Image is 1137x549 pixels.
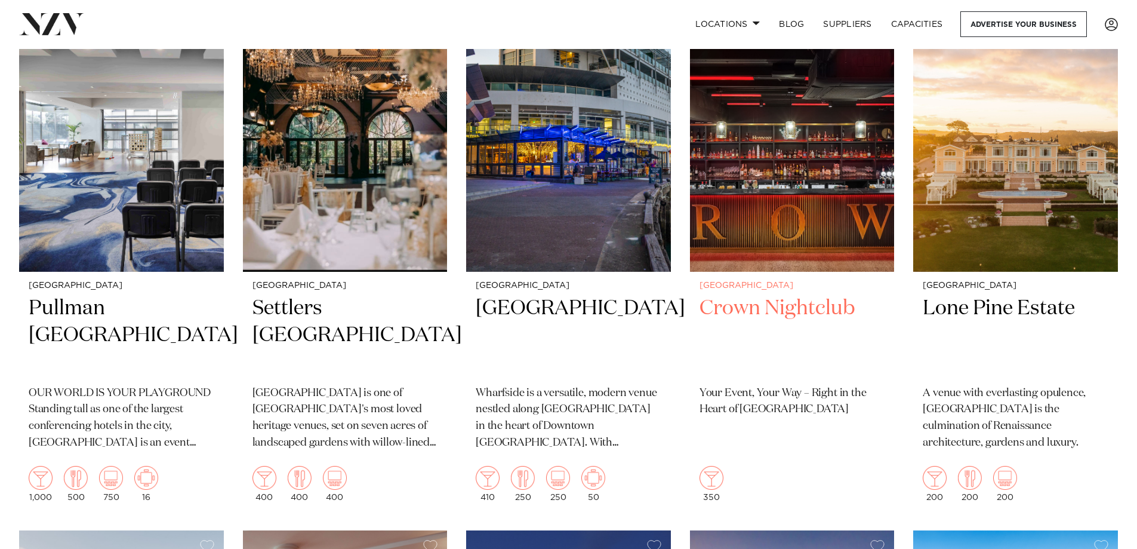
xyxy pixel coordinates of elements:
div: 50 [581,466,605,502]
small: [GEOGRAPHIC_DATA] [476,281,661,290]
div: 400 [252,466,276,502]
img: dining.png [511,466,535,490]
h2: [GEOGRAPHIC_DATA] [476,295,661,376]
div: 1,000 [29,466,53,502]
p: A venue with everlasting opulence, [GEOGRAPHIC_DATA] is the culmination of Renaissance architectu... [923,385,1108,452]
img: dining.png [288,466,312,490]
div: 250 [511,466,535,502]
img: dining.png [958,466,982,490]
h2: Pullman [GEOGRAPHIC_DATA] [29,295,214,376]
img: theatre.png [99,466,123,490]
p: OUR WORLD IS YOUR PLAYGROUND Standing tall as one of the largest conferencing hotels in the city,... [29,385,214,452]
h2: Lone Pine Estate [923,295,1108,376]
h2: Crown Nightclub [700,295,885,376]
img: cocktail.png [476,466,500,490]
img: nzv-logo.png [19,13,84,35]
img: dining.png [64,466,88,490]
a: BLOG [769,11,814,37]
a: Locations [686,11,769,37]
div: 410 [476,466,500,502]
a: Advertise your business [960,11,1087,37]
img: theatre.png [323,466,347,490]
img: meeting.png [581,466,605,490]
small: [GEOGRAPHIC_DATA] [252,281,438,290]
div: 400 [323,466,347,502]
p: Your Event, Your Way – Right in the Heart of [GEOGRAPHIC_DATA] [700,385,885,419]
div: 500 [64,466,88,502]
div: 200 [993,466,1017,502]
a: SUPPLIERS [814,11,881,37]
div: 250 [546,466,570,502]
small: [GEOGRAPHIC_DATA] [923,281,1108,290]
p: Wharfside is a versatile, modern venue nestled along [GEOGRAPHIC_DATA] in the heart of Downtown [... [476,385,661,452]
div: 200 [923,466,947,502]
p: [GEOGRAPHIC_DATA] is one of [GEOGRAPHIC_DATA]'s most loved heritage venues, set on seven acres of... [252,385,438,452]
small: [GEOGRAPHIC_DATA] [700,281,885,290]
div: 400 [288,466,312,502]
img: meeting.png [134,466,158,490]
img: theatre.png [546,466,570,490]
div: 16 [134,466,158,502]
img: cocktail.png [923,466,947,490]
h2: Settlers [GEOGRAPHIC_DATA] [252,295,438,376]
img: cocktail.png [700,466,723,490]
a: Capacities [882,11,953,37]
div: 750 [99,466,123,502]
small: [GEOGRAPHIC_DATA] [29,281,214,290]
img: theatre.png [993,466,1017,490]
div: 350 [700,466,723,502]
img: cocktail.png [29,466,53,490]
img: cocktail.png [252,466,276,490]
div: 200 [958,466,982,502]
